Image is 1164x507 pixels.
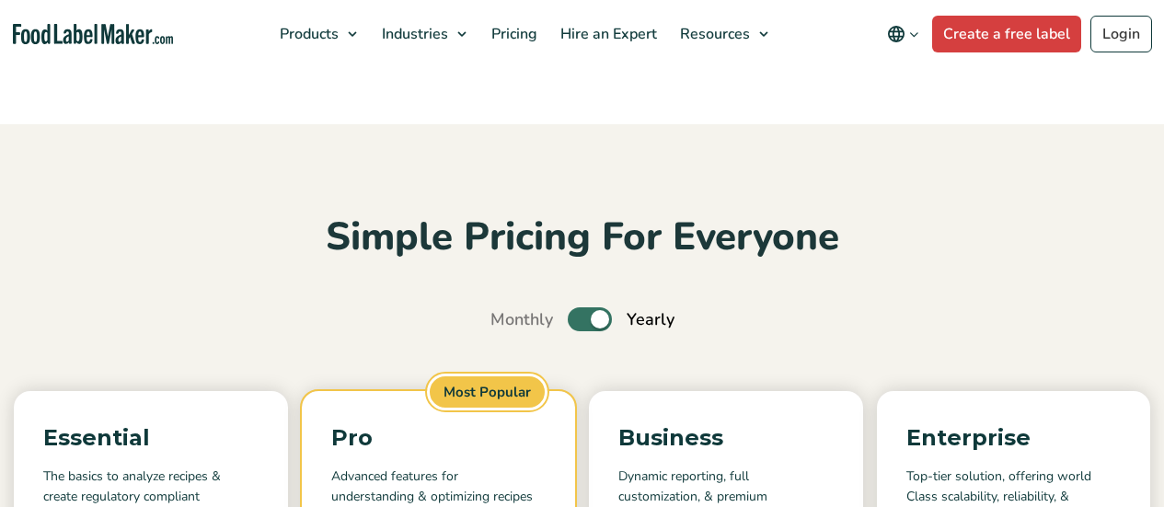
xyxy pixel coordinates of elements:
h2: Simple Pricing For Everyone [14,213,1150,263]
a: Food Label Maker homepage [13,24,173,45]
p: Business [618,421,834,455]
p: Enterprise [906,421,1122,455]
span: Pricing [486,24,539,44]
button: Change language [874,16,932,52]
a: Login [1090,16,1152,52]
label: Toggle [568,307,612,331]
span: Yearly [627,307,674,332]
span: Monthly [490,307,553,332]
span: Products [274,24,340,44]
span: Resources [674,24,752,44]
a: Create a free label [932,16,1081,52]
span: Most Popular [427,374,547,411]
p: Pro [331,421,547,455]
span: Industries [376,24,450,44]
p: Essential [43,421,259,455]
span: Hire an Expert [555,24,659,44]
